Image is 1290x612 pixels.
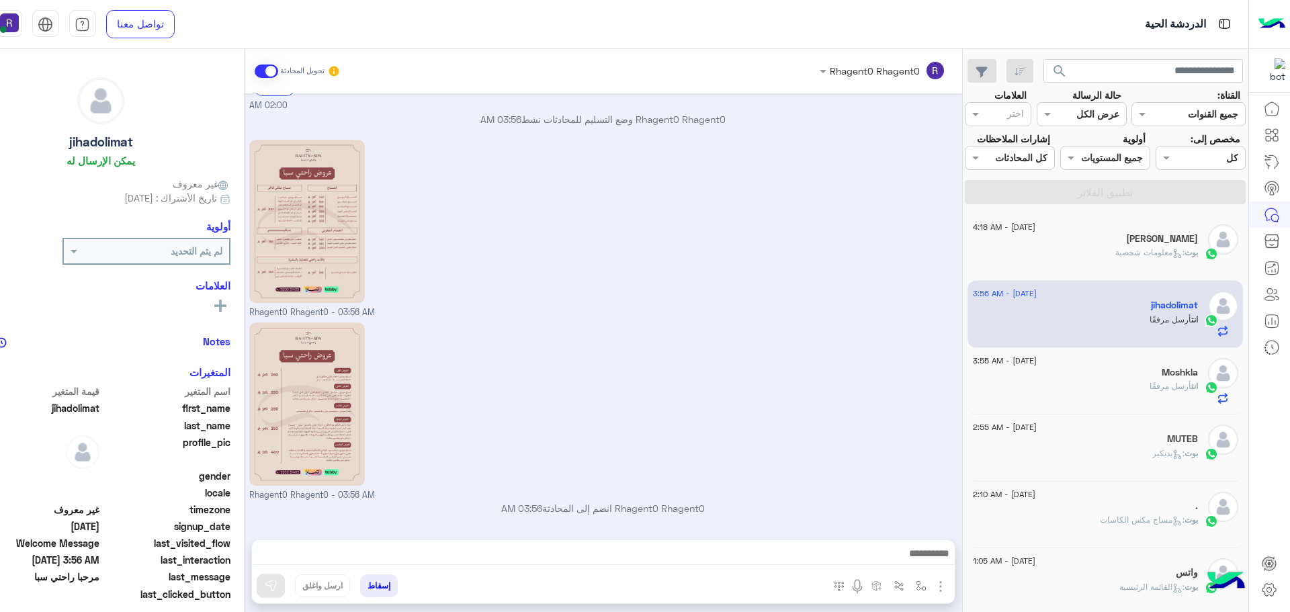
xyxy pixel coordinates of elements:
span: Rhagent0 Rhagent0 - 03:56 AM [249,306,375,319]
h6: المتغيرات [189,366,230,378]
span: [DATE] - 4:18 AM [973,221,1035,233]
span: last_interaction [102,553,230,567]
span: search [1051,63,1068,79]
span: timezone [102,502,230,517]
span: اسم المتغير [102,384,230,398]
small: تحويل المحادثة [280,66,325,77]
img: send voice note [849,578,865,595]
a: تواصل معنا [106,10,175,38]
span: last_clicked_button [102,587,230,601]
span: : بديكير [1152,448,1185,458]
span: gender [102,469,230,483]
span: بوت [1185,247,1198,257]
button: ارسل واغلق [295,574,350,597]
img: defaultAdmin.png [1208,224,1238,255]
p: الدردشة الحية [1145,15,1206,34]
span: 03:56 AM [501,502,542,514]
img: WhatsApp [1205,247,1218,261]
h6: أولوية [206,220,230,232]
img: select flow [916,580,927,591]
span: انت [1191,314,1198,324]
span: بوت [1185,582,1198,592]
button: create order [865,574,888,597]
img: WhatsApp [1205,381,1218,394]
img: WhatsApp [1205,515,1218,528]
label: مخصص إلى: [1191,132,1240,146]
span: انت [1191,381,1198,391]
span: تاريخ الأشتراك : [DATE] [124,191,217,205]
img: Logo [1258,10,1285,38]
img: send attachment [933,578,949,595]
span: : معلومات شخصية [1115,247,1185,257]
span: [DATE] - 2:10 AM [973,488,1035,500]
p: Rhagent0 Rhagent0 انضم إلى المحادثة [249,501,957,515]
span: 03:56 AM [480,114,521,125]
label: حالة الرسالة [1072,88,1121,102]
img: WhatsApp [1205,314,1218,327]
img: defaultAdmin.png [1208,358,1238,388]
img: tab [38,17,53,32]
img: make a call [834,581,845,592]
span: [DATE] - 3:56 AM [973,288,1037,300]
img: tab [75,17,90,32]
button: إسقاط [360,574,398,597]
button: تطبيق الفلاتر [965,180,1246,204]
label: أولوية [1123,132,1146,146]
button: search [1043,59,1076,88]
button: select flow [910,574,932,597]
img: 2KfZhNio2KfZgtin2KouanBn.jpg [249,322,365,486]
span: locale [102,486,230,500]
label: العلامات [994,88,1027,102]
span: أرسل مرفقًا [1150,381,1191,391]
img: tab [1216,15,1233,32]
span: غير معروف [173,177,230,191]
img: 322853014244696 [1261,58,1285,83]
a: tab [69,10,96,38]
span: : القائمة الرئيسية [1119,582,1185,592]
h5: واتس [1176,567,1198,578]
span: أرسل مرفقًا [1150,314,1191,324]
span: profile_pic [102,435,230,466]
h5: MUTEB [1167,433,1198,445]
h6: يمكن الإرسال له [67,155,135,167]
h5: jihadolimat [1151,300,1198,311]
img: defaultAdmin.png [1208,291,1238,321]
span: Rhagent0 Rhagent0 - 03:56 AM [249,489,375,502]
span: [DATE] - 1:05 AM [973,555,1035,567]
span: last_visited_flow [102,536,230,550]
span: [DATE] - 2:55 AM [973,421,1037,433]
h6: Notes [203,335,230,347]
button: Trigger scenario [888,574,910,597]
h5: . [1195,500,1198,512]
span: first_name [102,401,230,415]
span: signup_date [102,519,230,533]
span: last_message [102,570,230,584]
img: create order [871,580,882,591]
h5: احمد زيد [1126,233,1198,245]
span: [DATE] - 3:55 AM [973,355,1037,367]
img: hulul-logo.png [1203,558,1250,605]
label: إشارات الملاحظات [977,132,1050,146]
label: القناة: [1217,88,1240,102]
div: اختر [1007,106,1026,124]
img: Trigger scenario [894,580,904,591]
h5: jihadolimat [69,134,133,150]
span: بوت [1185,448,1198,458]
img: defaultAdmin.png [66,435,99,469]
img: send message [264,579,277,593]
span: : مساج مكس الكاسات [1100,515,1185,525]
img: defaultAdmin.png [78,78,124,124]
img: 2KfZhNmF2LPYp9isLmpwZw%3D%3D.jpg [249,140,365,303]
span: بوت [1185,515,1198,525]
img: defaultAdmin.png [1208,492,1238,522]
p: Rhagent0 Rhagent0 وضع التسليم للمحادثات نشط [249,112,957,126]
img: defaultAdmin.png [1208,425,1238,455]
h5: Moshkla [1162,367,1198,378]
img: WhatsApp [1205,447,1218,461]
span: last_name [102,419,230,433]
span: 02:00 AM [249,99,288,112]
